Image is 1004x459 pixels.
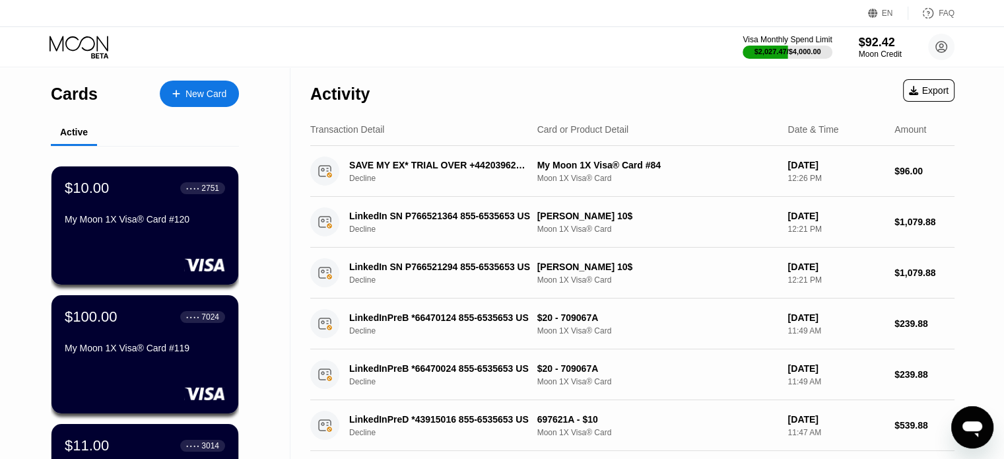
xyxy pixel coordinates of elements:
div: LinkedIn SN P766521364 855-6535653 USDecline[PERSON_NAME] 10$Moon 1X Visa® Card[DATE]12:21 PM$1,0... [310,197,954,248]
div: 11:49 AM [787,326,884,335]
div: $92.42 [859,36,902,50]
div: LinkedInPreB *66470124 855-6535653 US [349,312,530,323]
div: Amount [894,124,926,135]
div: Visa Monthly Spend Limit [743,35,832,44]
div: Visa Monthly Spend Limit$2,027.47/$4,000.00 [743,35,832,59]
div: Activity [310,85,370,104]
div: Decline [349,428,544,437]
div: Decline [349,174,544,183]
div: $10.00● ● ● ●2751My Moon 1X Visa® Card #120 [51,166,238,285]
div: $1,079.88 [894,267,954,278]
div: [DATE] [787,312,884,323]
div: ● ● ● ● [186,186,199,190]
div: SAVE MY EX* TRIAL OVER +442039625737GB [349,160,530,170]
div: Cards [51,85,98,104]
div: $239.88 [894,369,954,380]
div: LinkedInPreD *43915016 855-6535653 USDecline697621A - $10Moon 1X Visa® Card[DATE]11:47 AM$539.88 [310,400,954,451]
div: Date & Time [787,124,838,135]
div: 3014 [201,441,219,450]
div: $11.00 [65,437,109,454]
div: 12:26 PM [787,174,884,183]
div: $20 - 709067A [537,363,778,374]
div: FAQ [908,7,954,20]
div: Decline [349,275,544,285]
div: LinkedIn SN P766521294 855-6535653 USDecline[PERSON_NAME] 10$Moon 1X Visa® Card[DATE]12:21 PM$1,0... [310,248,954,299]
div: Moon 1X Visa® Card [537,225,778,234]
div: EN [882,9,893,18]
div: ● ● ● ● [186,315,199,319]
div: Decline [349,326,544,335]
div: Active [60,127,88,137]
div: LinkedIn SN P766521294 855-6535653 US [349,262,530,272]
div: [DATE] [787,363,884,374]
div: Moon 1X Visa® Card [537,377,778,386]
div: Moon 1X Visa® Card [537,275,778,285]
div: New Card [185,88,226,100]
div: FAQ [939,9,954,18]
div: [DATE] [787,414,884,425]
div: Moon 1X Visa® Card [537,428,778,437]
div: LinkedInPreD *43915016 855-6535653 US [349,414,530,425]
div: 12:21 PM [787,275,884,285]
div: $100.00 [65,308,117,326]
div: 11:47 AM [787,428,884,437]
div: Export [903,79,954,102]
div: 2751 [201,184,219,193]
div: $1,079.88 [894,217,954,227]
div: Transaction Detail [310,124,384,135]
div: Moon 1X Visa® Card [537,174,778,183]
div: $239.88 [894,318,954,329]
div: My Moon 1X Visa® Card #119 [65,343,225,353]
div: $20 - 709067A [537,312,778,323]
div: ● ● ● ● [186,444,199,448]
div: Decline [349,377,544,386]
div: LinkedIn SN P766521364 855-6535653 US [349,211,530,221]
div: LinkedInPreB *66470024 855-6535653 US [349,363,530,374]
div: [PERSON_NAME] 10$ [537,262,778,272]
iframe: Button to launch messaging window, conversation in progress [951,406,993,448]
div: Decline [349,225,544,234]
div: Moon Credit [859,50,902,59]
div: Export [909,85,949,96]
div: Card or Product Detail [537,124,629,135]
div: [DATE] [787,160,884,170]
div: My Moon 1X Visa® Card #84 [537,160,778,170]
div: 12:21 PM [787,225,884,234]
div: 7024 [201,312,219,322]
div: EN [868,7,908,20]
div: 11:49 AM [787,377,884,386]
div: New Card [160,81,239,107]
div: $10.00 [65,180,109,197]
div: $92.42Moon Credit [859,36,902,59]
div: My Moon 1X Visa® Card #120 [65,214,225,225]
div: [DATE] [787,262,884,272]
div: [DATE] [787,211,884,221]
div: LinkedInPreB *66470024 855-6535653 USDecline$20 - 709067AMoon 1X Visa® Card[DATE]11:49 AM$239.88 [310,349,954,400]
div: [PERSON_NAME] 10$ [537,211,778,221]
div: $96.00 [894,166,954,176]
div: $100.00● ● ● ●7024My Moon 1X Visa® Card #119 [51,295,238,413]
div: LinkedInPreB *66470124 855-6535653 USDecline$20 - 709067AMoon 1X Visa® Card[DATE]11:49 AM$239.88 [310,299,954,349]
div: $2,027.47 / $4,000.00 [754,48,821,55]
div: SAVE MY EX* TRIAL OVER +442039625737GBDeclineMy Moon 1X Visa® Card #84Moon 1X Visa® Card[DATE]12:... [310,146,954,197]
div: 697621A - $10 [537,414,778,425]
div: $539.88 [894,420,954,431]
div: Moon 1X Visa® Card [537,326,778,335]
